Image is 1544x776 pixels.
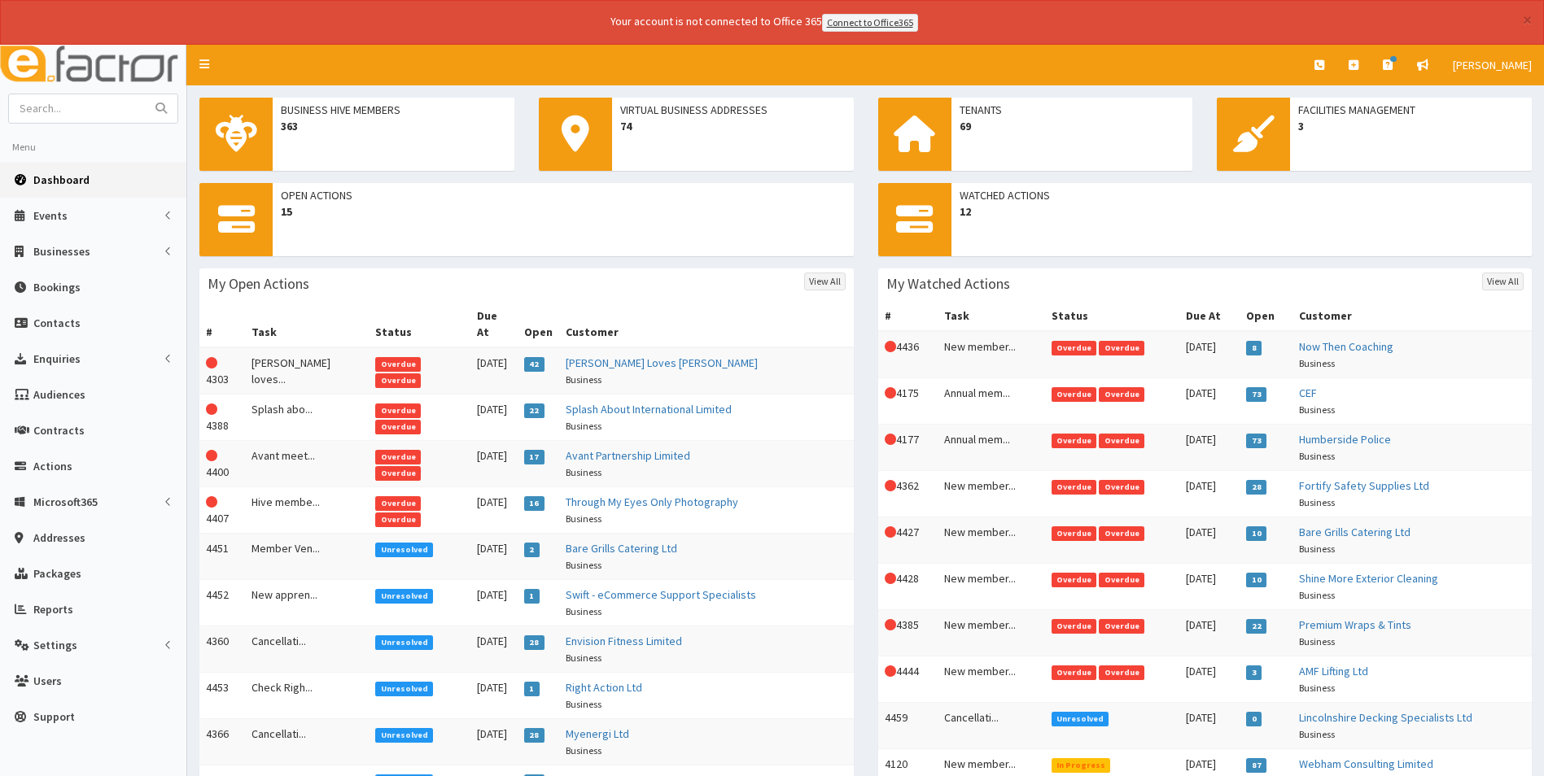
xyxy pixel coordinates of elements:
i: This Action is overdue! [206,450,217,461]
td: 4444 [878,656,938,702]
small: Business [1299,589,1335,601]
span: Contacts [33,316,81,330]
span: 22 [1246,619,1266,634]
span: Overdue [375,420,421,434]
span: Tenants [960,102,1185,118]
td: 4428 [878,563,938,609]
span: Overdue [1052,665,1097,680]
span: Overdue [1099,526,1144,541]
td: [DATE] [1179,377,1240,424]
td: 4436 [878,331,938,378]
span: Overdue [1052,434,1097,448]
td: 4303 [199,347,245,395]
span: 1 [524,589,540,604]
td: 4360 [199,626,245,672]
i: This Action is overdue! [885,341,896,352]
th: Task [938,301,1045,331]
td: 4407 [199,486,245,533]
span: 69 [960,118,1185,134]
span: Overdue [1052,619,1097,634]
span: 10 [1246,526,1266,541]
span: 10 [1246,573,1266,587]
td: Cancellati... [938,702,1045,748]
th: # [199,301,245,347]
span: Overdue [375,373,421,388]
th: Status [1045,301,1179,331]
td: 4366 [199,718,245,765]
small: Business [1299,357,1335,369]
small: Business [1299,450,1335,462]
span: Events [33,208,68,223]
span: Actions [33,459,72,473]
td: [DATE] [1179,424,1240,470]
td: [DATE] [470,394,518,440]
span: Unresolved [1052,712,1109,726]
i: This Action is overdue! [885,573,896,584]
span: Settings [33,638,77,652]
td: [DATE] [1179,517,1240,563]
td: 4177 [878,424,938,470]
a: Bare Grills Catering Ltd [566,541,677,556]
span: Overdue [375,403,421,418]
span: 28 [1246,480,1266,495]
span: 3 [1298,118,1524,134]
span: [PERSON_NAME] [1453,58,1532,72]
td: Member Ven... [245,533,369,579]
th: Task [245,301,369,347]
span: Contracts [33,423,85,438]
a: Envision Fitness Limited [566,634,682,648]
td: [DATE] [470,440,518,486]
span: Virtual Business Addresses [620,102,846,118]
button: × [1523,11,1532,28]
span: Support [33,709,75,724]
span: Facilities Management [1298,102,1524,118]
a: AMF Lifting Ltd [1299,664,1368,678]
small: Business [566,744,601,756]
span: Overdue [375,450,421,464]
td: [DATE] [1179,470,1240,517]
a: Myenergi Ltd [566,726,629,741]
span: Overdue [375,357,421,372]
span: 16 [524,496,545,511]
div: Your account is not connected to Office 365 [288,13,1240,32]
td: New member... [938,656,1045,702]
span: Overdue [1052,341,1097,355]
td: Cancellati... [245,626,369,672]
a: Connect to Office365 [822,14,918,32]
td: [DATE] [1179,563,1240,609]
small: Business [566,698,601,710]
a: Through My Eyes Only Photography [566,495,738,509]
a: CEF [1299,386,1317,400]
h3: My Open Actions [208,277,309,291]
td: [DATE] [470,626,518,672]
span: 15 [281,203,846,220]
span: Reports [33,602,73,617]
th: Due At [470,301,518,347]
span: 0 [1246,712,1262,726]
span: Overdue [375,466,421,481]
td: [DATE] [470,718,518,765]
td: [DATE] [1179,656,1240,702]
td: 4453 [199,672,245,718]
small: Business [1299,635,1335,647]
td: Annual mem... [938,424,1045,470]
i: This Action is overdue! [206,357,217,368]
td: 4362 [878,470,938,517]
i: This Action is overdue! [885,665,896,677]
span: Unresolved [375,543,433,557]
td: New member... [938,609,1045,656]
span: Overdue [1099,434,1144,448]
a: [PERSON_NAME] [1441,45,1544,85]
td: [DATE] [1179,609,1240,656]
span: Overdue [1099,573,1144,587]
span: Overdue [1052,480,1097,495]
td: [DATE] [470,672,518,718]
span: 1 [524,682,540,696]
span: 3 [1246,665,1262,680]
span: Bookings [33,280,81,294]
span: 28 [524,728,545,743]
span: Overdue [1052,387,1097,402]
span: Open Actions [281,187,846,203]
span: Overdue [375,496,421,511]
a: Swift - eCommerce Support Specialists [566,587,756,602]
